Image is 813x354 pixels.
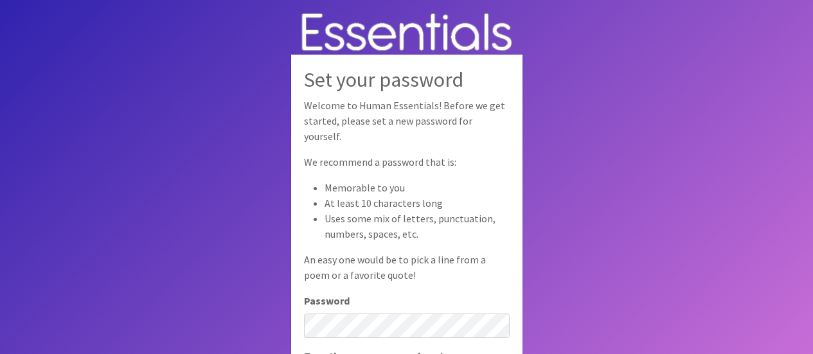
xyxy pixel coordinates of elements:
[325,180,510,195] li: Memorable to you
[304,252,510,283] p: An easy one would be to pick a line from a poem or a favorite quote!
[304,154,510,170] p: We recommend a password that is:
[304,98,510,144] p: Welcome to Human Essentials! Before we get started, please set a new password for yourself.
[325,211,510,242] li: Uses some mix of letters, punctuation, numbers, spaces, etc.
[304,293,350,308] label: Password
[304,67,510,92] h2: Set your password
[325,195,510,211] li: At least 10 characters long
